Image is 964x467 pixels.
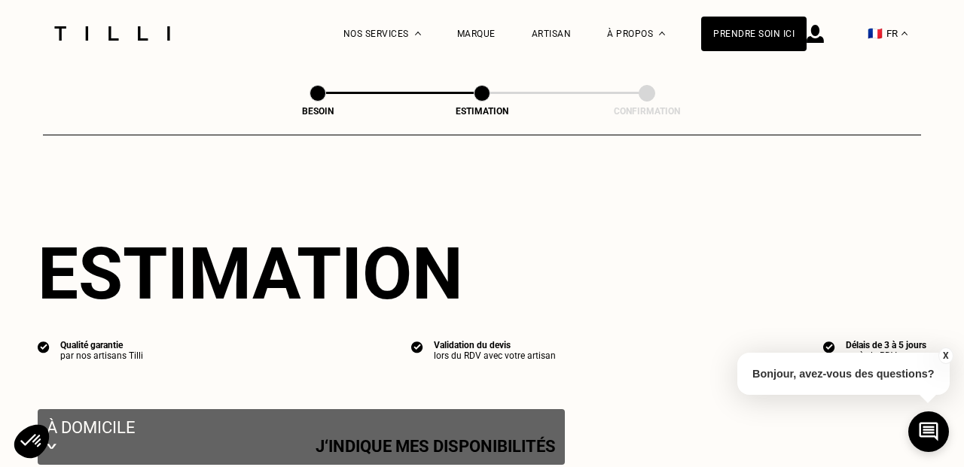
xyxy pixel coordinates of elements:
a: Marque [457,29,496,39]
a: Prendre soin ici [701,17,807,51]
div: lors du RDV avec votre artisan [434,350,556,361]
p: À domicile [47,418,556,437]
img: Menu déroulant [415,32,421,35]
img: icône connexion [807,25,824,43]
span: 🇫🇷 [868,26,883,41]
a: Artisan [532,29,572,39]
div: Validation du devis [434,340,556,350]
img: Menu déroulant à propos [659,32,665,35]
p: J‘indique mes disponibilités [316,437,556,456]
img: Logo du service de couturière Tilli [49,26,175,41]
img: svg+xml;base64,PHN2ZyB3aWR0aD0iMjIiIGhlaWdodD0iMTEiIHZpZXdCb3g9IjAgMCAyMiAxMSIgZmlsbD0ibm9uZSIgeG... [47,437,56,456]
div: par nos artisans Tilli [60,350,143,361]
img: icon list info [411,340,423,353]
div: Confirmation [572,106,722,117]
div: Qualité garantie [60,340,143,350]
img: menu déroulant [901,32,908,35]
img: icon list info [38,340,50,353]
p: Bonjour, avez-vous des questions? [737,353,950,395]
div: Besoin [243,106,393,117]
div: Estimation [407,106,557,117]
div: Estimation [38,232,926,316]
button: X [938,347,953,364]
